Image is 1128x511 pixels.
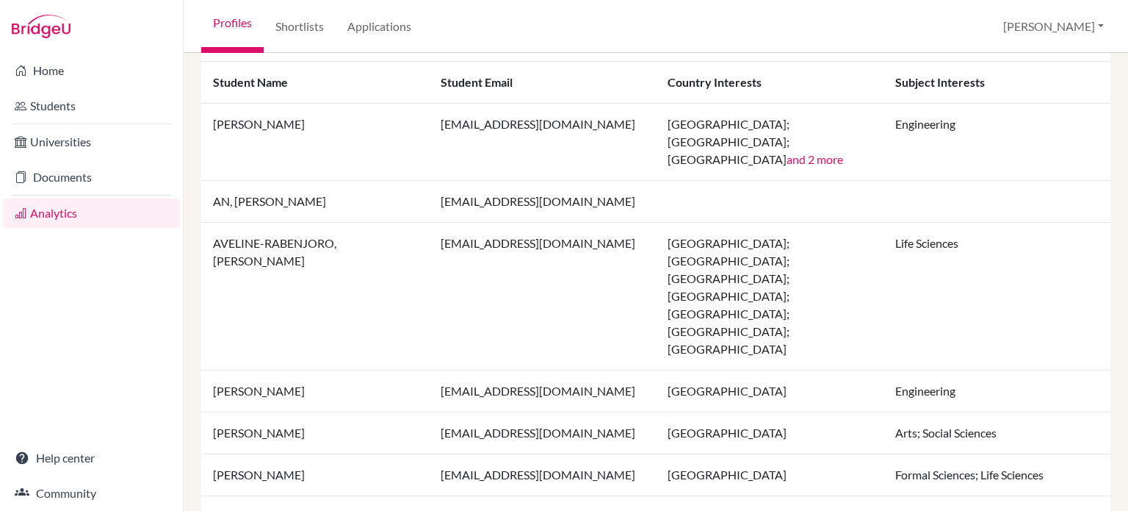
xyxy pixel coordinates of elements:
td: [PERSON_NAME] [201,371,429,412]
td: Formal Sciences; Life Sciences [883,454,1111,496]
td: Engineering [883,104,1111,181]
button: and 2 more [787,151,843,168]
td: [PERSON_NAME] [201,104,429,181]
td: Arts; Social Sciences [883,412,1111,454]
a: Help center [3,443,180,473]
a: Community [3,479,180,508]
td: [GEOGRAPHIC_DATA]; [GEOGRAPHIC_DATA]; [GEOGRAPHIC_DATA] [656,104,883,181]
td: Engineering [883,371,1111,412]
td: [EMAIL_ADDRESS][DOMAIN_NAME] [429,181,657,223]
a: Universities [3,127,180,157]
td: AVELINE-RABENJORO, [PERSON_NAME] [201,223,429,371]
td: [GEOGRAPHIC_DATA] [656,412,883,454]
td: [PERSON_NAME] [201,412,429,454]
td: [EMAIL_ADDRESS][DOMAIN_NAME] [429,371,657,412]
a: Home [3,56,180,85]
a: Analytics [3,199,180,228]
a: Students [3,91,180,121]
td: [EMAIL_ADDRESS][DOMAIN_NAME] [429,104,657,181]
th: Country interests [656,62,883,104]
th: Subject interests [883,62,1111,104]
td: AN, [PERSON_NAME] [201,181,429,223]
td: [PERSON_NAME] [201,454,429,496]
button: [PERSON_NAME] [997,12,1110,40]
td: [EMAIL_ADDRESS][DOMAIN_NAME] [429,412,657,454]
td: [EMAIL_ADDRESS][DOMAIN_NAME] [429,454,657,496]
td: [GEOGRAPHIC_DATA] [656,371,883,412]
td: [GEOGRAPHIC_DATA] [656,454,883,496]
img: Bridge-U [12,15,70,38]
td: [GEOGRAPHIC_DATA]; [GEOGRAPHIC_DATA]; [GEOGRAPHIC_DATA]; [GEOGRAPHIC_DATA]; [GEOGRAPHIC_DATA]; [G... [656,223,883,371]
td: [EMAIL_ADDRESS][DOMAIN_NAME] [429,223,657,371]
td: Life Sciences [883,223,1111,371]
th: Student name [201,62,429,104]
th: Student email [429,62,657,104]
a: Documents [3,162,180,192]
